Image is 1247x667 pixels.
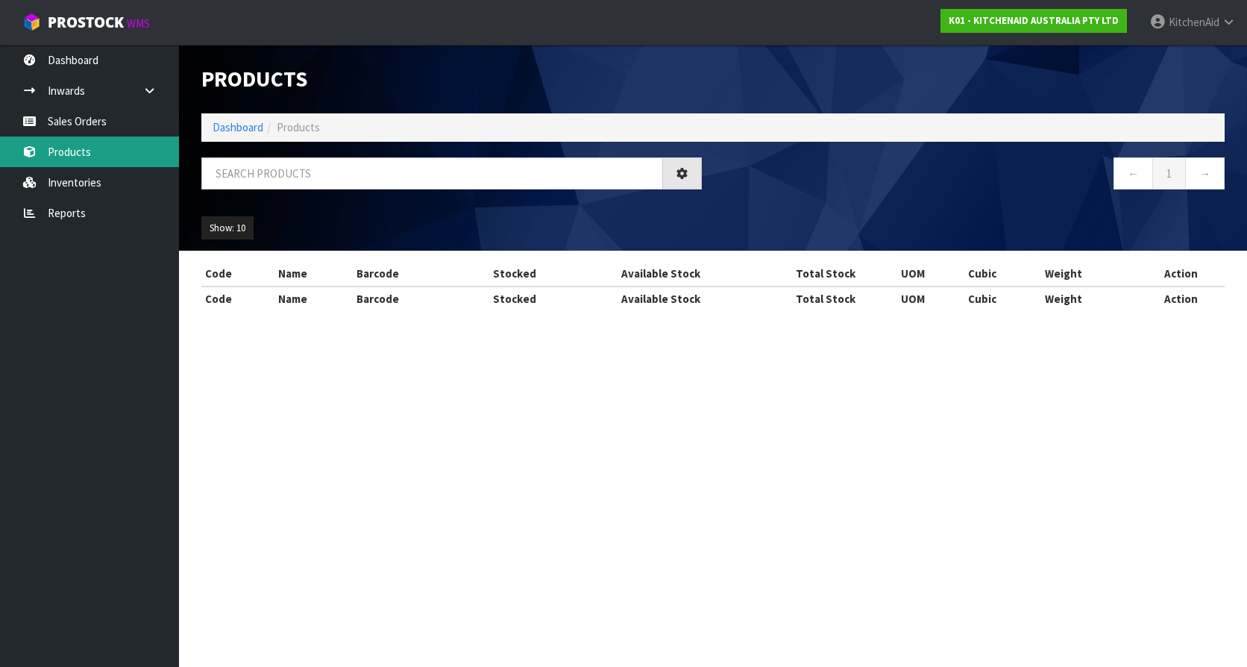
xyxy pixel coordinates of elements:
[1152,157,1186,190] a: 1
[754,262,898,286] th: Total Stock
[568,286,753,310] th: Available Stock
[201,157,663,190] input: Search products
[1113,157,1153,190] a: ←
[201,262,274,286] th: Code
[1041,286,1137,310] th: Weight
[460,262,569,286] th: Stocked
[724,157,1225,194] nav: Page navigation
[897,262,964,286] th: UOM
[213,120,263,134] a: Dashboard
[201,216,254,240] button: Show: 10
[1185,157,1225,190] a: →
[353,286,459,310] th: Barcode
[22,13,41,31] img: cube-alt.png
[274,286,353,310] th: Name
[274,262,353,286] th: Name
[568,262,753,286] th: Available Stock
[353,262,459,286] th: Barcode
[1169,15,1219,29] span: KitchenAid
[754,286,898,310] th: Total Stock
[460,286,569,310] th: Stocked
[1137,286,1225,310] th: Action
[277,120,320,134] span: Products
[201,67,702,91] h1: Products
[1041,262,1137,286] th: Weight
[964,286,1041,310] th: Cubic
[964,262,1041,286] th: Cubic
[949,14,1119,27] strong: K01 - KITCHENAID AUSTRALIA PTY LTD
[897,286,964,310] th: UOM
[127,16,150,31] small: WMS
[48,13,124,32] span: ProStock
[201,286,274,310] th: Code
[1137,262,1225,286] th: Action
